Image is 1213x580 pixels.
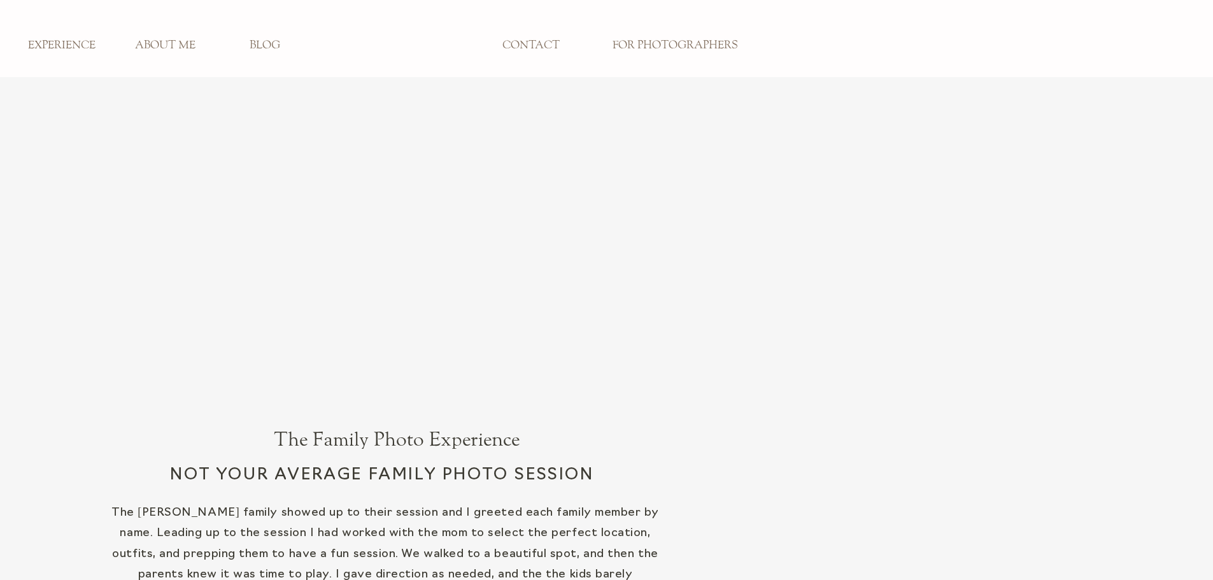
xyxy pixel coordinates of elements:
a: EXPERIENCE [20,39,104,53]
a: CONTACT [489,39,573,53]
a: FOR PHOTOGRAPHERS [603,39,746,53]
a: ABOUT ME [123,39,207,53]
h1: The Family Photo Experience [178,428,614,454]
h2: Not your average family photo session [35,463,729,500]
a: BLOG [223,39,307,53]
